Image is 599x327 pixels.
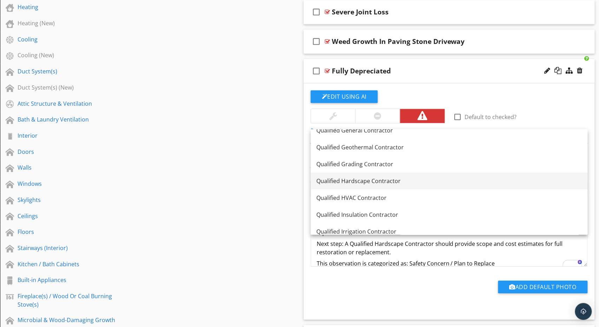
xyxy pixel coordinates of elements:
[18,212,117,220] div: Ceilings
[18,228,117,236] div: Floors
[316,194,582,202] div: Qualified HVAC Contractor
[317,240,582,256] p: Next step: A Qualified Hardscape Contractor should provide scope and cost estimates for full rest...
[316,143,582,151] div: Qualified Geothermal Contractor
[18,35,117,44] div: Cooling
[18,316,117,324] div: Microbial & Wood-Damaging Growth
[18,163,117,172] div: Walls
[18,115,117,124] div: Bath & Laundry Ventilation
[311,90,378,103] button: Edit Using AI
[316,177,582,185] div: Qualified Hardscape Contractor
[18,292,117,309] div: Fireplace(s) / Wood Or Coal Burning Stove(s)
[311,33,322,50] i: check_box_outline_blank
[465,113,517,120] label: Default to checked?
[18,99,117,108] div: Attic Structure & Ventilation
[18,19,117,27] div: Heating (New)
[18,131,117,140] div: Interior
[18,3,117,11] div: Heating
[317,259,582,268] p: This observation is categorized as: Safety Concern / Plan to Replace
[316,227,582,236] div: Qualified Irrigation Contractor
[18,67,117,76] div: Duct System(s)
[18,83,117,92] div: Duct System(s) (New)
[18,260,117,268] div: Kitchen / Bath Cabinets
[18,179,117,188] div: Windows
[311,4,322,20] i: check_box_outline_blank
[311,63,322,79] i: check_box_outline_blank
[18,276,117,284] div: Built-in Appliances
[18,196,117,204] div: Skylights
[498,281,588,293] button: Add Default Photo
[332,37,465,46] div: Weed Growth In Paving Stone Driveway
[316,126,582,135] div: Qualified General Contractor
[332,8,389,16] div: Severe Joint Loss
[18,51,117,59] div: Cooling (New)
[316,210,582,219] div: Qualified Insulation Contractor
[575,303,592,320] div: Open Intercom Messenger
[332,67,391,75] div: Fully Depreciated
[18,244,117,252] div: Stairways (Interior)
[316,160,582,168] div: Qualified Grading Contractor
[18,148,117,156] div: Doors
